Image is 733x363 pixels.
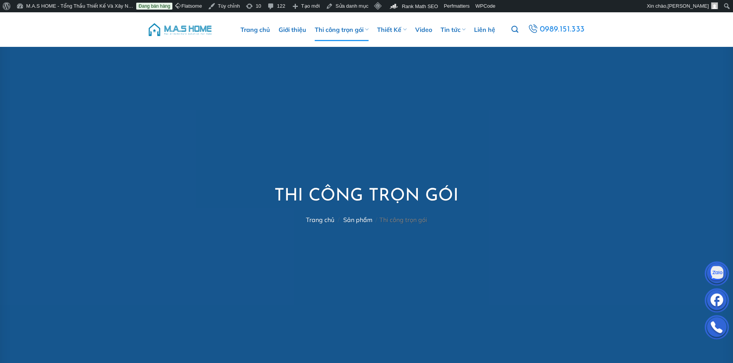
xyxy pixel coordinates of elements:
img: M.A.S HOME – Tổng Thầu Thiết Kế Và Xây Nhà Trọn Gói [147,18,213,41]
img: Facebook [705,290,728,313]
a: Liên hệ [474,18,495,41]
span: 0989.151.333 [540,23,585,36]
a: Tìm kiếm [511,22,518,38]
a: Tin tức [441,18,466,41]
nav: Thi công trọn gói [274,216,459,224]
a: Trang chủ [240,18,270,41]
a: Đang bán hàng [136,3,172,10]
span: / [338,216,340,224]
h1: Thi công trọn gói [274,185,459,208]
span: / [376,216,377,224]
a: Giới thiệu [279,18,306,41]
a: Thiết Kế [377,18,406,41]
a: 0989.151.333 [527,23,586,36]
a: Sản phẩm [343,216,372,224]
span: [PERSON_NAME] [668,3,709,9]
a: Thi công trọn gói [315,18,369,41]
a: Video [415,18,432,41]
a: Trang chủ [306,216,334,224]
img: Phone [705,317,728,340]
span: Rank Math SEO [402,3,438,9]
img: Zalo [705,263,728,286]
